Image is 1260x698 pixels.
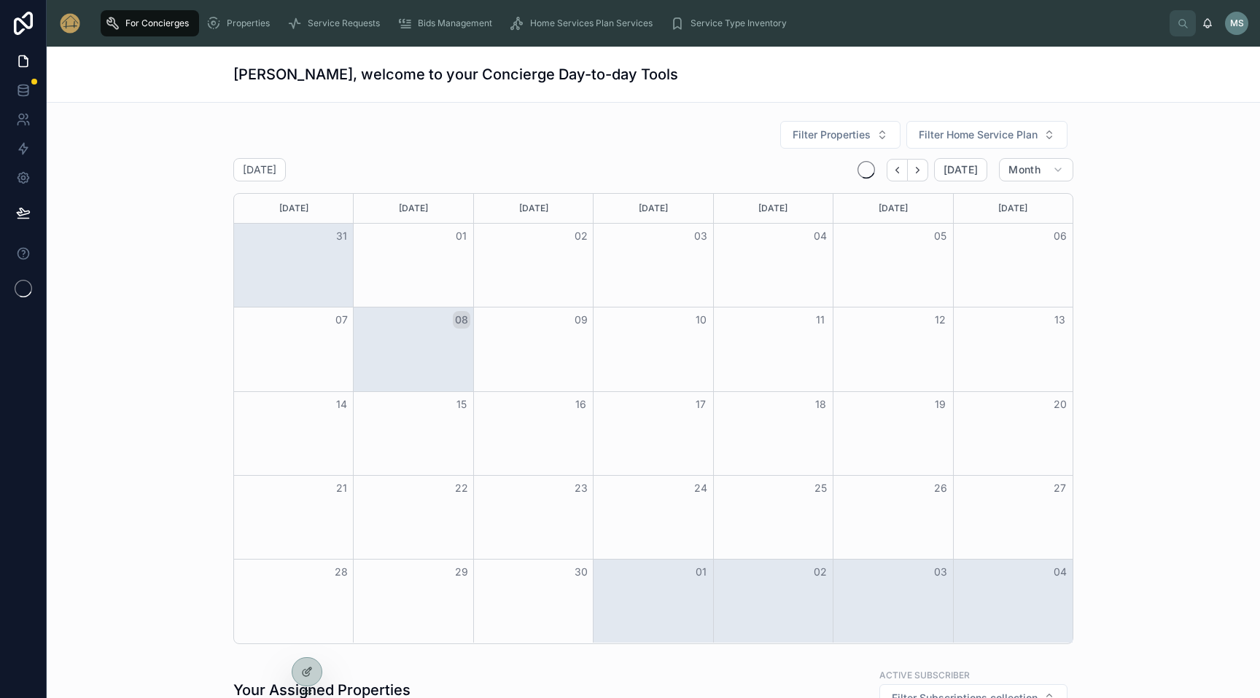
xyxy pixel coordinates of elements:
[596,194,710,223] div: [DATE]
[812,227,829,245] button: 04
[236,194,351,223] div: [DATE]
[944,163,978,176] span: [DATE]
[572,479,590,497] button: 23
[332,396,350,413] button: 14
[906,121,1067,149] button: Select Button
[692,396,709,413] button: 17
[1051,311,1069,329] button: 13
[692,311,709,329] button: 10
[932,479,949,497] button: 26
[812,479,829,497] button: 25
[308,17,380,29] span: Service Requests
[125,17,189,29] span: For Concierges
[453,396,470,413] button: 15
[934,158,987,181] button: [DATE]
[812,311,829,329] button: 11
[836,194,950,223] div: [DATE]
[692,563,709,581] button: 01
[332,311,350,329] button: 07
[932,311,949,329] button: 12
[93,7,1170,39] div: scrollable content
[243,162,276,177] h2: [DATE]
[691,17,787,29] span: Service Type Inventory
[932,227,949,245] button: 05
[58,12,82,35] img: App logo
[453,479,470,497] button: 22
[1051,563,1069,581] button: 04
[692,479,709,497] button: 24
[418,17,492,29] span: Bids Management
[1230,17,1244,29] span: MS
[572,227,590,245] button: 02
[1051,479,1069,497] button: 27
[999,158,1073,181] button: Month
[233,193,1073,644] div: Month View
[666,10,797,36] a: Service Type Inventory
[530,17,653,29] span: Home Services Plan Services
[283,10,390,36] a: Service Requests
[879,668,970,681] label: Active Subscriber
[332,227,350,245] button: 31
[572,396,590,413] button: 16
[332,479,350,497] button: 21
[780,121,901,149] button: Select Button
[202,10,280,36] a: Properties
[332,563,350,581] button: 28
[716,194,831,223] div: [DATE]
[227,17,270,29] span: Properties
[932,396,949,413] button: 19
[453,227,470,245] button: 01
[393,10,502,36] a: Bids Management
[956,194,1070,223] div: [DATE]
[233,64,678,85] h1: [PERSON_NAME], welcome to your Concierge Day-to-day Tools
[908,159,928,181] button: Next
[505,10,663,36] a: Home Services Plan Services
[692,227,709,245] button: 03
[453,563,470,581] button: 29
[932,563,949,581] button: 03
[453,311,470,329] button: 08
[1051,227,1069,245] button: 06
[476,194,591,223] div: [DATE]
[356,194,470,223] div: [DATE]
[572,563,590,581] button: 30
[793,128,871,142] span: Filter Properties
[812,563,829,581] button: 02
[101,10,199,36] a: For Concierges
[1051,396,1069,413] button: 20
[1008,163,1041,176] span: Month
[572,311,590,329] button: 09
[919,128,1038,142] span: Filter Home Service Plan
[812,396,829,413] button: 18
[887,159,908,181] button: Back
